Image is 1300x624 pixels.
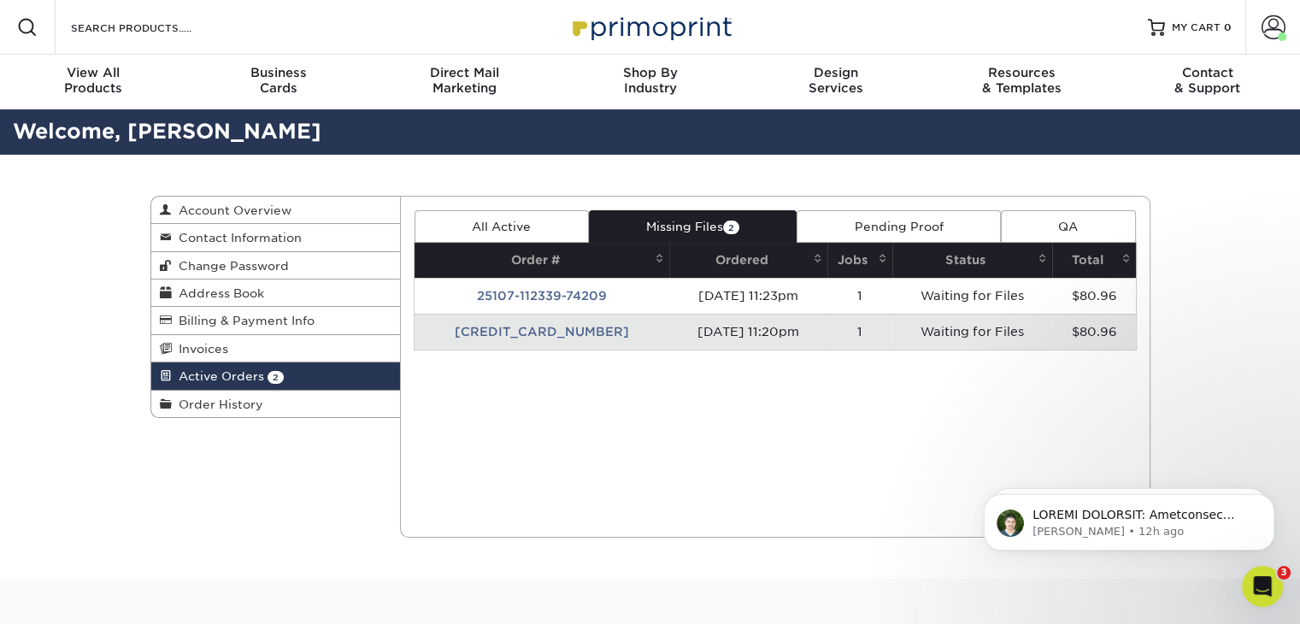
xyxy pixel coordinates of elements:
a: DesignServices [743,55,928,109]
span: 2 [723,221,739,233]
span: Contact Information [172,231,302,244]
td: [CREDIT_CARD_NUMBER] [415,314,669,350]
a: Shop ByIndustry [557,55,743,109]
th: Status [892,243,1053,278]
span: Design [743,65,928,80]
span: Direct Mail [372,65,557,80]
a: Account Overview [151,197,401,224]
td: $80.96 [1052,278,1135,314]
a: All Active [415,210,589,243]
span: Billing & Payment Info [172,314,315,327]
div: Industry [557,65,743,96]
a: Contact& Support [1115,55,1300,109]
p: Message from Matthew, sent 12h ago [74,66,295,81]
a: Direct MailMarketing [372,55,557,109]
a: Billing & Payment Info [151,307,401,334]
td: 25107-112339-74209 [415,278,669,314]
td: [DATE] 11:20pm [669,314,827,350]
span: Change Password [172,259,289,273]
a: Change Password [151,252,401,280]
span: 0 [1224,21,1232,33]
span: Shop By [557,65,743,80]
span: Invoices [172,342,228,356]
span: Resources [928,65,1114,80]
a: Resources& Templates [928,55,1114,109]
a: Address Book [151,280,401,307]
a: Invoices [151,335,401,362]
input: SEARCH PRODUCTS..... [69,17,236,38]
th: Total [1052,243,1135,278]
img: Primoprint [565,9,736,45]
span: Contact [1115,65,1300,80]
span: 2 [268,371,284,384]
th: Order # [415,243,669,278]
span: MY CART [1172,21,1221,35]
span: 3 [1277,566,1291,580]
span: Order History [172,397,263,411]
iframe: Intercom live chat [1242,566,1283,607]
span: Address Book [172,286,264,300]
th: Ordered [669,243,827,278]
td: Waiting for Files [892,314,1053,350]
td: 1 [827,278,892,314]
td: $80.96 [1052,314,1135,350]
th: Jobs [827,243,892,278]
iframe: Intercom notifications message [958,458,1300,578]
span: Business [185,65,371,80]
td: Waiting for Files [892,278,1053,314]
a: Contact Information [151,224,401,251]
a: Missing Files2 [589,210,797,243]
a: BusinessCards [185,55,371,109]
td: [DATE] 11:23pm [669,278,827,314]
a: QA [1001,210,1136,243]
div: & Support [1115,65,1300,96]
a: Active Orders 2 [151,362,401,390]
div: Services [743,65,928,96]
div: Cards [185,65,371,96]
span: Account Overview [172,203,291,217]
div: & Templates [928,65,1114,96]
span: Active Orders [172,369,264,383]
a: Order History [151,391,401,417]
a: Pending Proof [797,210,1001,243]
td: 1 [827,314,892,350]
div: Marketing [372,65,557,96]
